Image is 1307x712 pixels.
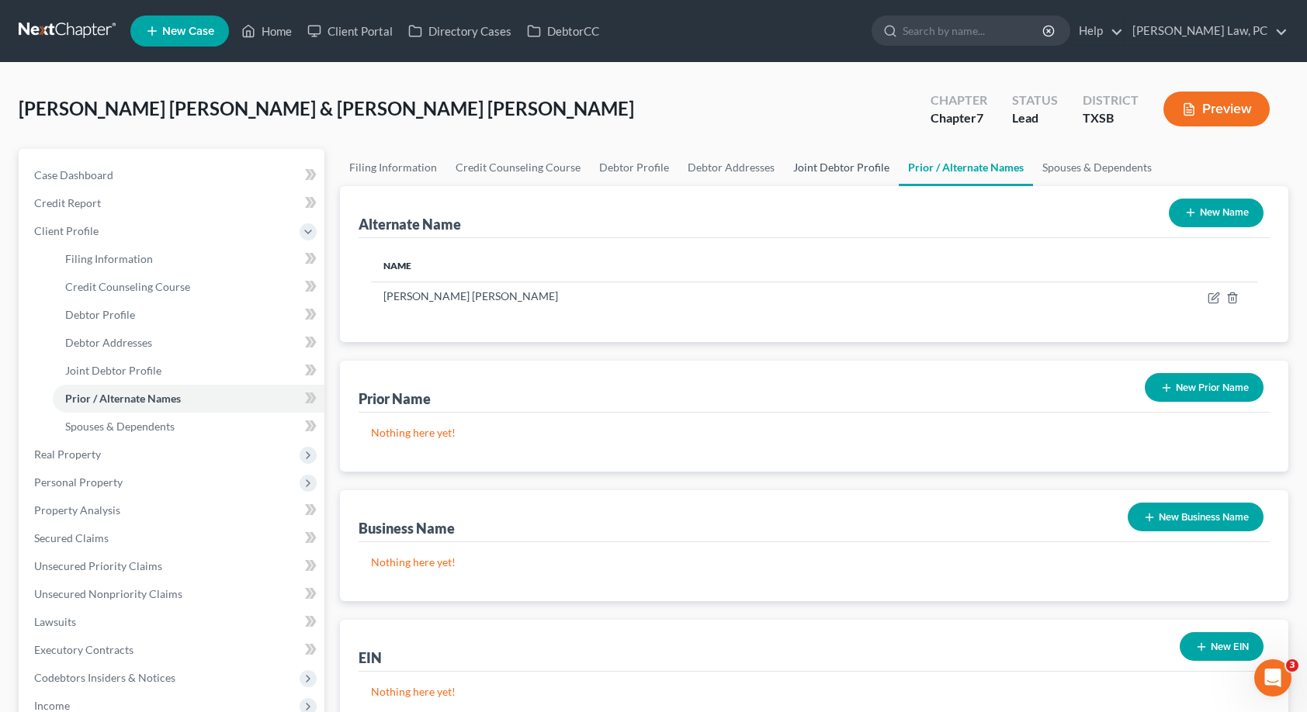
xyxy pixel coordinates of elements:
[359,215,461,233] div: Alternate Name
[34,448,101,461] span: Real Property
[1169,199,1264,227] button: New Name
[22,161,324,189] a: Case Dashboard
[1163,92,1270,126] button: Preview
[234,17,300,45] a: Home
[34,643,133,656] span: Executory Contracts
[1012,92,1058,109] div: Status
[34,503,120,517] span: Property Analysis
[899,149,1033,186] a: Prior / Alternate Names
[1083,109,1139,127] div: TXSB
[371,684,1257,700] p: Nothing here yet!
[359,389,431,408] div: Prior Name
[400,17,519,45] a: Directory Cases
[678,149,784,186] a: Debtor Addresses
[34,671,175,684] span: Codebtors Insiders & Notices
[1180,632,1264,661] button: New EIN
[53,329,324,357] a: Debtor Addresses
[34,559,162,572] span: Unsecured Priority Claims
[53,413,324,441] a: Spouses & Dependents
[1145,373,1264,402] button: New Prior Name
[446,149,590,186] a: Credit Counseling Course
[931,109,987,127] div: Chapter
[34,224,99,237] span: Client Profile
[53,301,324,329] a: Debtor Profile
[22,636,324,664] a: Executory Contracts
[34,699,70,712] span: Income
[371,282,1047,311] td: [PERSON_NAME] [PERSON_NAME]
[53,245,324,273] a: Filing Information
[22,496,324,524] a: Property Analysis
[53,385,324,413] a: Prior / Alternate Names
[1012,109,1058,127] div: Lead
[590,149,678,186] a: Debtor Profile
[22,189,324,217] a: Credit Report
[903,16,1045,45] input: Search by name...
[34,168,113,181] span: Case Dashboard
[65,280,190,293] span: Credit Counseling Course
[34,196,101,209] span: Credit Report
[1286,659,1298,672] span: 3
[784,149,899,186] a: Joint Debtor Profile
[19,97,634,119] span: [PERSON_NAME] [PERSON_NAME] & [PERSON_NAME] [PERSON_NAME]
[65,392,181,405] span: Prior / Alternate Names
[162,26,214,37] span: New Case
[1125,17,1288,45] a: [PERSON_NAME] Law, PC
[371,555,1257,570] p: Nothing here yet!
[34,531,109,544] span: Secured Claims
[65,252,153,265] span: Filing Information
[34,587,182,600] span: Unsecured Nonpriority Claims
[1254,659,1291,696] iframe: Intercom live chat
[65,308,135,321] span: Debtor Profile
[976,110,983,125] span: 7
[1083,92,1139,109] div: District
[931,92,987,109] div: Chapter
[53,357,324,385] a: Joint Debtor Profile
[65,420,175,433] span: Spouses & Dependents
[371,425,1257,441] p: Nothing here yet!
[359,648,382,667] div: EIN
[300,17,400,45] a: Client Portal
[22,608,324,636] a: Lawsuits
[53,273,324,301] a: Credit Counseling Course
[1071,17,1123,45] a: Help
[1128,503,1264,531] button: New Business Name
[340,149,446,186] a: Filing Information
[34,615,76,628] span: Lawsuits
[65,364,161,377] span: Joint Debtor Profile
[1033,149,1161,186] a: Spouses & Dependents
[34,475,123,489] span: Personal Property
[359,519,455,537] div: Business Name
[371,251,1047,282] th: Name
[65,336,152,349] span: Debtor Addresses
[22,552,324,580] a: Unsecured Priority Claims
[22,524,324,552] a: Secured Claims
[519,17,607,45] a: DebtorCC
[22,580,324,608] a: Unsecured Nonpriority Claims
